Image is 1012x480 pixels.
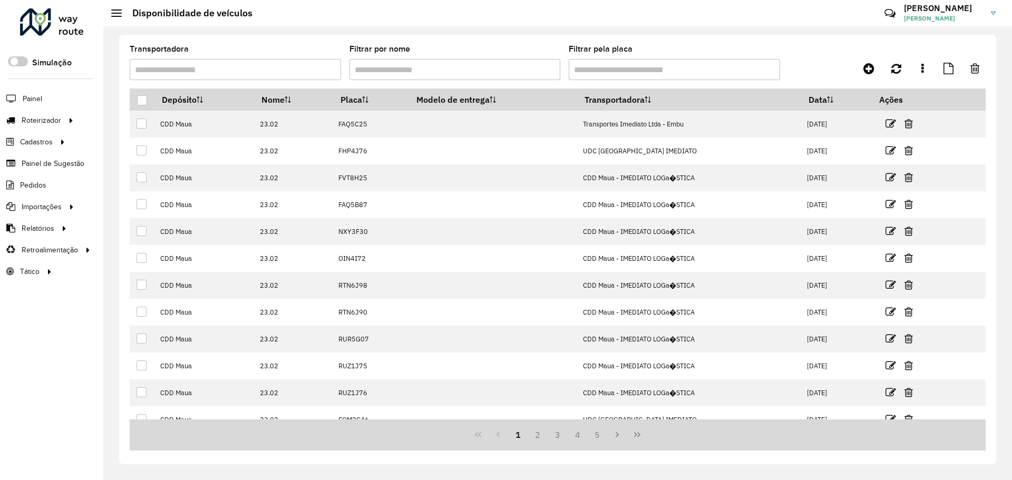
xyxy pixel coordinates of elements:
th: Placa [333,89,409,111]
button: 1 [508,425,528,445]
td: RUR5G07 [333,326,409,352]
a: Excluir [904,251,913,265]
td: [DATE] [802,245,872,272]
td: [DATE] [802,138,872,164]
button: Next Page [607,425,627,445]
td: UDC [GEOGRAPHIC_DATA] IMEDIATO [578,138,802,164]
a: Editar [885,116,896,131]
td: RUZ1J76 [333,379,409,406]
a: Editar [885,331,896,346]
a: Editar [885,197,896,211]
td: [DATE] [802,379,872,406]
td: 23.02 [254,111,333,138]
td: [DATE] [802,164,872,191]
span: Painel [23,93,42,104]
td: CDD Maua [154,245,254,272]
td: CDD Maua [154,111,254,138]
td: CDD Maua [154,299,254,326]
td: 23.02 [254,272,333,299]
a: Editar [885,224,896,238]
a: Excluir [904,358,913,373]
td: NXY3F30 [333,218,409,245]
td: [DATE] [802,218,872,245]
a: Excluir [904,331,913,346]
td: RTN6J98 [333,272,409,299]
span: Tático [20,266,40,277]
td: FVT8H25 [333,164,409,191]
a: Excluir [904,278,913,292]
td: [DATE] [802,191,872,218]
label: Filtrar pela placa [569,43,632,55]
th: Modelo de entrega [409,89,578,111]
td: [DATE] [802,111,872,138]
td: CDD Maua - IMEDIATO LOGa�STICA [578,352,802,379]
a: Excluir [904,305,913,319]
td: [DATE] [802,406,872,433]
td: 23.02 [254,299,333,326]
td: CDD Maua - IMEDIATO LOGa�STICA [578,326,802,352]
a: Editar [885,143,896,158]
td: [DATE] [802,272,872,299]
td: CDD Maua - IMEDIATO LOGa�STICA [578,164,802,191]
th: Depósito [154,89,254,111]
td: 23.02 [254,138,333,164]
td: CDD Maua [154,272,254,299]
td: [DATE] [802,326,872,352]
label: Filtrar por nome [349,43,410,55]
td: [DATE] [802,299,872,326]
td: CDD Maua [154,218,254,245]
td: 23.02 [254,218,333,245]
span: [PERSON_NAME] [904,14,983,23]
a: Excluir [904,224,913,238]
th: Ações [872,89,935,111]
a: Editar [885,305,896,319]
label: Simulação [32,56,72,69]
span: Painel de Sugestão [22,158,84,169]
td: FHP4J76 [333,138,409,164]
a: Excluir [904,116,913,131]
button: 2 [528,425,548,445]
td: CDD Maua - IMEDIATO LOGa�STICA [578,272,802,299]
button: 5 [588,425,608,445]
span: Pedidos [20,180,46,191]
td: [DATE] [802,352,872,379]
td: Transportes Imediato Ltda - Embu [578,111,802,138]
a: Editar [885,412,896,426]
td: CDD Maua - IMEDIATO LOGa�STICA [578,191,802,218]
td: EQM2C46 [333,406,409,433]
h2: Disponibilidade de veículos [122,7,252,19]
th: Nome [254,89,333,111]
a: Editar [885,278,896,292]
td: UDC [GEOGRAPHIC_DATA] IMEDIATO [578,406,802,433]
a: Editar [885,170,896,184]
span: Retroalimentação [22,244,78,256]
td: RUZ1J75 [333,352,409,379]
td: FAQ5B87 [333,191,409,218]
label: Transportadora [130,43,189,55]
td: RTN6J90 [333,299,409,326]
td: CDD Maua - IMEDIATO LOGa�STICA [578,245,802,272]
a: Editar [885,358,896,373]
td: FAQ5C25 [333,111,409,138]
td: CDD Maua [154,379,254,406]
td: OIN4I72 [333,245,409,272]
span: Relatórios [22,223,54,234]
span: Importações [22,201,62,212]
td: CDD Maua [154,191,254,218]
button: Last Page [627,425,647,445]
a: Editar [885,385,896,399]
a: Excluir [904,170,913,184]
a: Contato Rápido [879,2,901,25]
td: 23.02 [254,379,333,406]
td: 23.02 [254,164,333,191]
th: Transportadora [578,89,802,111]
span: Cadastros [20,136,53,148]
td: CDD Maua [154,164,254,191]
td: CDD Maua [154,406,254,433]
td: CDD Maua - IMEDIATO LOGa�STICA [578,218,802,245]
a: Excluir [904,197,913,211]
td: 23.02 [254,326,333,352]
td: 23.02 [254,406,333,433]
span: Roteirizador [22,115,61,126]
th: Data [802,89,872,111]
